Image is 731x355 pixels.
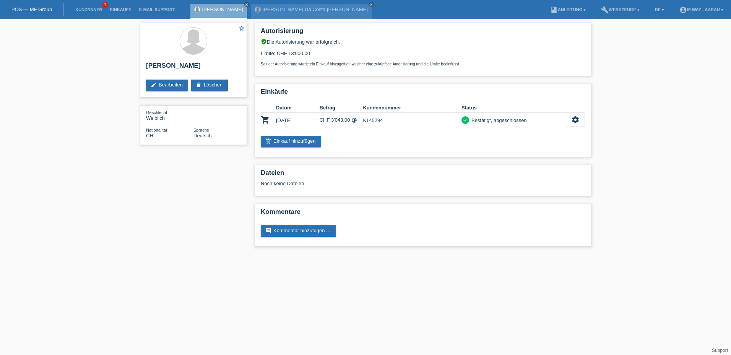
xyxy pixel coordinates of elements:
i: book [550,6,558,14]
span: Schweiz [146,133,153,138]
a: E-Mail Support [135,7,179,12]
i: check [463,117,468,122]
div: Die Autorisierung war erfolgreich. [261,39,585,45]
a: POS — MF Group [11,7,52,12]
a: buildWerkzeuge ▾ [597,7,643,12]
a: account_circlem-way - Aarau ▾ [676,7,727,12]
h2: [PERSON_NAME] [146,62,241,73]
i: 24 Raten [351,117,357,123]
h2: Kommentare [261,208,585,220]
th: Kundennummer [363,103,461,112]
a: Einkäufe [106,7,135,12]
a: commentKommentar hinzufügen ... [261,225,336,237]
a: Kund*innen [71,7,106,12]
div: Limite: CHF 13'000.00 [261,45,585,66]
div: Bestätigt, abgeschlossen [469,116,527,124]
i: close [369,3,373,7]
i: POSP00026117 [261,115,270,124]
td: CHF 3'048.00 [320,112,363,128]
i: build [601,6,609,14]
a: DE ▾ [651,7,668,12]
div: Weiblich [146,109,193,121]
a: editBearbeiten [146,80,188,91]
span: Nationalität [146,128,167,132]
a: [PERSON_NAME] [202,7,243,12]
th: Datum [276,103,320,112]
i: star_border [238,25,245,32]
span: Deutsch [193,133,212,138]
a: bookAnleitung ▾ [546,7,590,12]
p: Seit der Autorisierung wurde ein Einkauf hinzugefügt, welcher eine zukünftige Autorisierung und d... [261,62,585,66]
i: edit [151,82,157,88]
th: Status [461,103,566,112]
i: add_shopping_cart [265,138,271,144]
i: comment [265,228,271,234]
a: close [244,2,249,7]
i: delete [196,82,202,88]
th: Betrag [320,103,363,112]
i: verified_user [261,39,267,45]
span: Geschlecht [146,110,167,115]
a: [PERSON_NAME] Da Costa [PERSON_NAME] [263,7,368,12]
i: settings [571,116,580,124]
span: Sprache [193,128,209,132]
a: star_border [238,25,245,33]
a: Support [712,348,728,353]
td: [DATE] [276,112,320,128]
a: deleteLöschen [191,80,228,91]
h2: Autorisierung [261,27,585,39]
a: add_shopping_cartEinkauf hinzufügen [261,136,321,147]
h2: Einkäufe [261,88,585,99]
span: 1 [102,2,108,8]
h2: Dateien [261,169,585,181]
td: K145294 [363,112,461,128]
i: close [245,3,249,7]
div: Noch keine Dateien [261,181,494,186]
i: account_circle [679,6,687,14]
a: close [369,2,374,7]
